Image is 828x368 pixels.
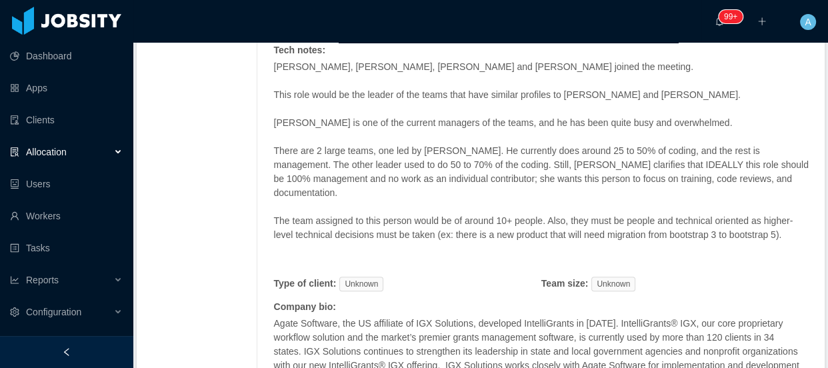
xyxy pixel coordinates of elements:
[10,203,123,229] a: icon: userWorkers
[273,144,809,200] p: There are 2 large teams, one led by [PERSON_NAME]. He currently does around 25 to 50% of coding, ...
[715,17,724,26] i: icon: bell
[591,277,635,291] span: Unknown
[10,275,19,285] i: icon: line-chart
[757,17,767,26] i: icon: plus
[10,171,123,197] a: icon: robotUsers
[273,278,336,289] strong: Type of client :
[26,275,59,285] span: Reports
[273,45,325,55] strong: Tech notes :
[273,116,809,130] p: [PERSON_NAME] is one of the current managers of the teams, and he has been quite busy and overwhe...
[719,10,743,23] sup: 156
[805,14,811,30] span: A
[541,278,589,289] strong: Team size :
[273,214,809,242] p: The team assigned to this person would be of around 10+ people. Also, they must be people and tec...
[273,301,335,312] strong: Company bio :
[10,43,123,69] a: icon: pie-chartDashboard
[10,307,19,317] i: icon: setting
[10,235,123,261] a: icon: profileTasks
[26,307,81,317] span: Configuration
[273,60,809,74] p: [PERSON_NAME], [PERSON_NAME], [PERSON_NAME] and [PERSON_NAME] joined the meeting.
[10,107,123,133] a: icon: auditClients
[10,147,19,157] i: icon: solution
[26,147,67,157] span: Allocation
[273,88,809,102] p: This role would be the leader of the teams that have similar profiles to [PERSON_NAME] and [PERSO...
[339,277,383,291] span: Unknown
[10,75,123,101] a: icon: appstoreApps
